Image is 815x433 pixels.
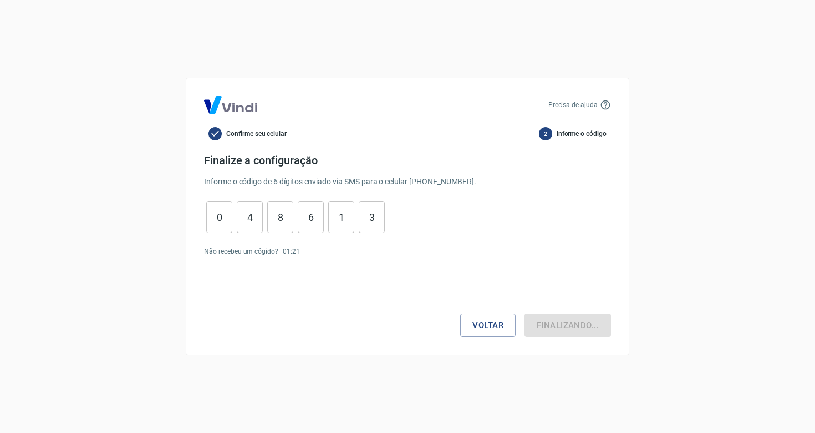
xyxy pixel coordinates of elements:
[557,129,607,139] span: Informe o código
[226,129,287,139] span: Confirme seu celular
[548,100,598,110] p: Precisa de ajuda
[283,246,300,256] p: 01 : 21
[544,130,547,138] text: 2
[204,96,257,114] img: Logo Vind
[204,154,611,167] h4: Finalize a configuração
[460,314,516,337] button: Voltar
[204,176,611,188] p: Informe o código de 6 dígitos enviado via SMS para o celular [PHONE_NUMBER] .
[204,246,278,256] p: Não recebeu um cógido?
